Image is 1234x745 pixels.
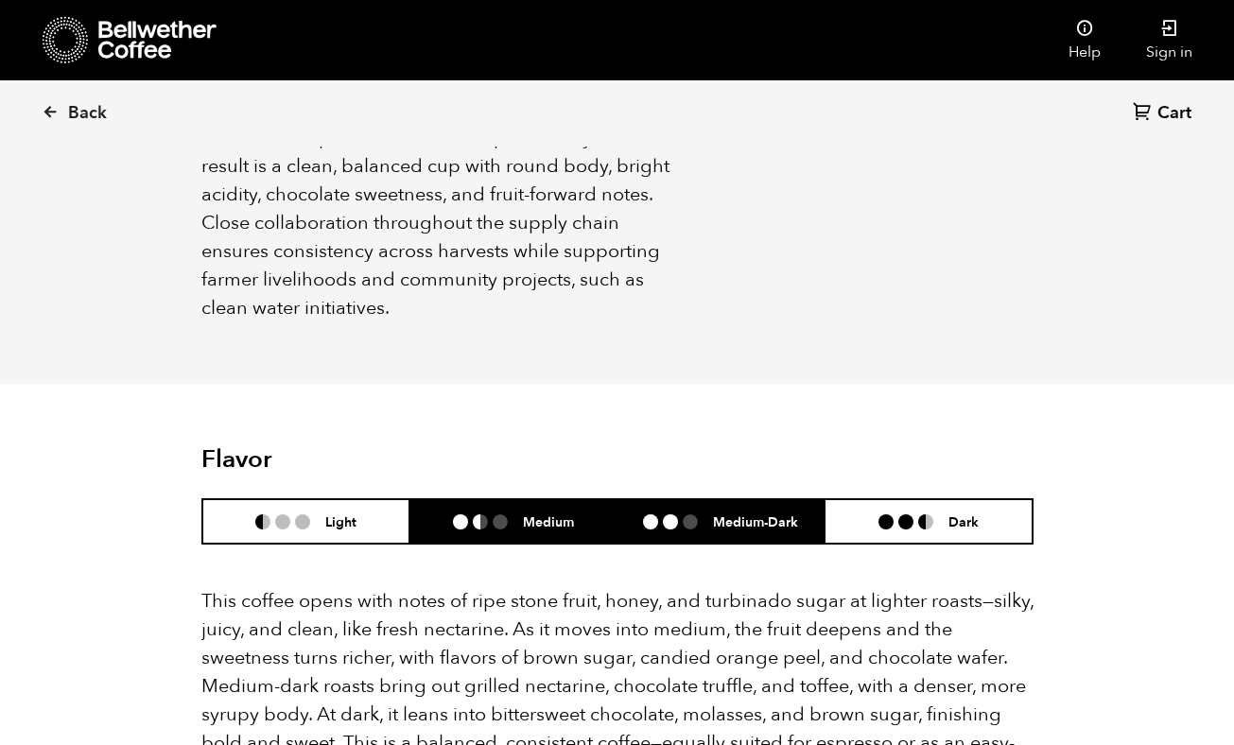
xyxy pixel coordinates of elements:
[201,445,478,475] h2: Flavor
[1157,102,1191,125] span: Cart
[948,513,979,529] h6: Dark
[325,513,356,529] h6: Light
[68,102,107,125] span: Back
[523,513,574,529] h6: Medium
[713,513,798,529] h6: Medium-Dark
[1133,101,1196,127] a: Cart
